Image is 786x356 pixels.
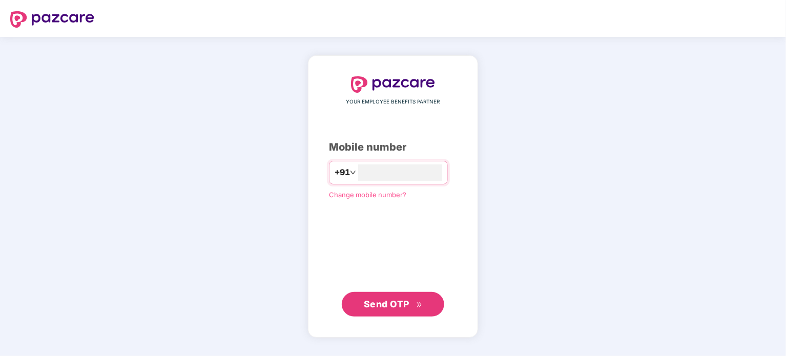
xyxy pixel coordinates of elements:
[10,11,94,28] img: logo
[351,76,435,93] img: logo
[335,166,350,179] span: +91
[416,302,423,308] span: double-right
[329,139,457,155] div: Mobile number
[364,299,409,309] span: Send OTP
[329,191,406,199] a: Change mobile number?
[346,98,440,106] span: YOUR EMPLOYEE BENEFITS PARTNER
[350,170,356,176] span: down
[342,292,444,317] button: Send OTPdouble-right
